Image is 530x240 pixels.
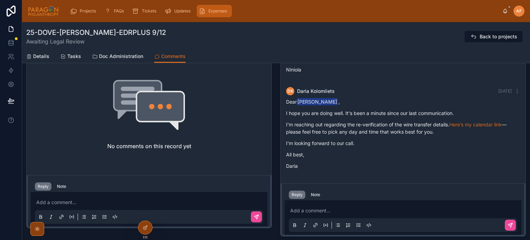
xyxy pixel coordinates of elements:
span: Details [33,53,49,60]
a: Comments [154,50,186,63]
p: I'm looking forward to our call. [286,140,520,147]
button: Reply [35,182,51,191]
span: Comments [161,53,186,60]
span: Projects [80,8,96,14]
span: Expenses [208,8,227,14]
span: DK [287,88,293,94]
button: Note [54,182,69,191]
a: Details [26,50,49,64]
span: [DATE] [498,88,512,94]
a: Tasks [60,50,81,64]
span: FAQs [114,8,124,14]
p: Daria [286,162,520,170]
a: FAQs [102,5,129,17]
p: I'm reaching out regarding the re-verification of the wire transfer details. — please feel free t... [286,121,520,135]
p: Dear , [286,98,520,105]
span: Back to projects [480,33,517,40]
div: scrollable content [65,3,502,19]
a: Updates [163,5,195,17]
span: Updates [174,8,190,14]
a: Projects [68,5,101,17]
a: Expenses [197,5,232,17]
button: Note [308,191,323,199]
p: Niniola [286,66,520,73]
button: Reply [289,191,305,199]
div: Note [57,184,66,189]
span: Awaiting Legal Review [26,37,166,46]
h1: 25-DOVE-[PERSON_NAME]-EDRPLUS 9/12 [26,28,166,37]
span: Tasks [67,53,81,60]
a: Tickets [130,5,161,17]
span: Tickets [142,8,156,14]
span: AF [516,8,522,14]
img: App logo [28,6,59,17]
div: Note [311,192,320,198]
span: [PERSON_NAME] [297,98,338,105]
span: Doc Administration [99,53,143,60]
a: Doc Administration [92,50,143,64]
span: Daria Kolomiiets [297,88,335,95]
a: Here’s my calendar link [449,122,502,127]
button: Back to projects [464,30,523,43]
p: All best, [286,151,520,158]
p: I hope you are doing well. It's been a minute since our last communication. [286,109,520,117]
h2: No comments on this record yet [107,142,191,150]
